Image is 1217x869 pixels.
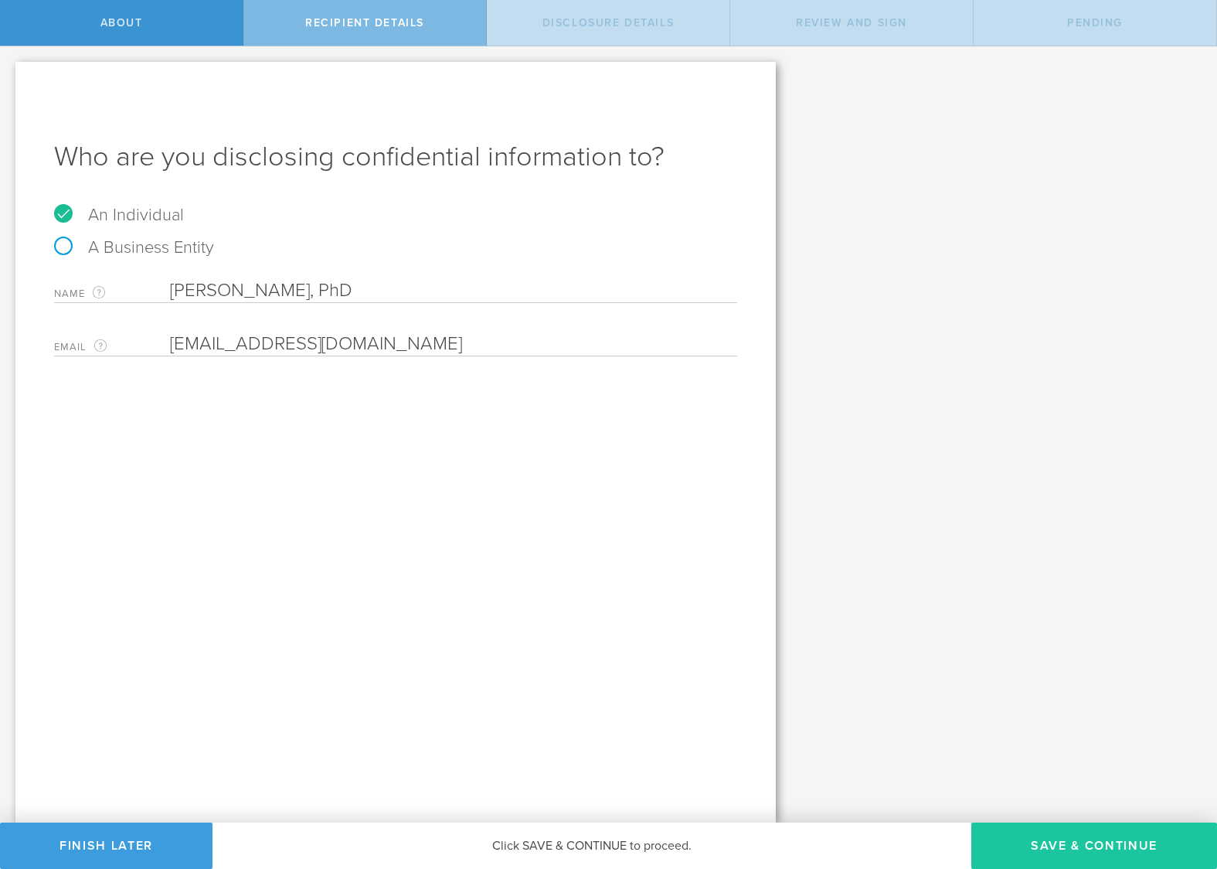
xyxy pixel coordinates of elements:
span: About [100,16,143,29]
input: Required [170,332,729,356]
div: Click SAVE & CONTINUE to proceed. [212,823,971,869]
label: A Business Entity [54,237,214,257]
h1: Who are you disclosing confidential information to? [54,138,737,176]
span: Review and sign [796,16,907,29]
input: Required [170,279,737,302]
label: Email [54,338,170,356]
span: Disclosure details [542,16,675,29]
span: Pending [1067,16,1123,29]
label: An Individual [54,205,184,225]
button: Save & Continue [971,823,1217,869]
label: Name [54,285,170,302]
span: Recipient details [305,16,424,29]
